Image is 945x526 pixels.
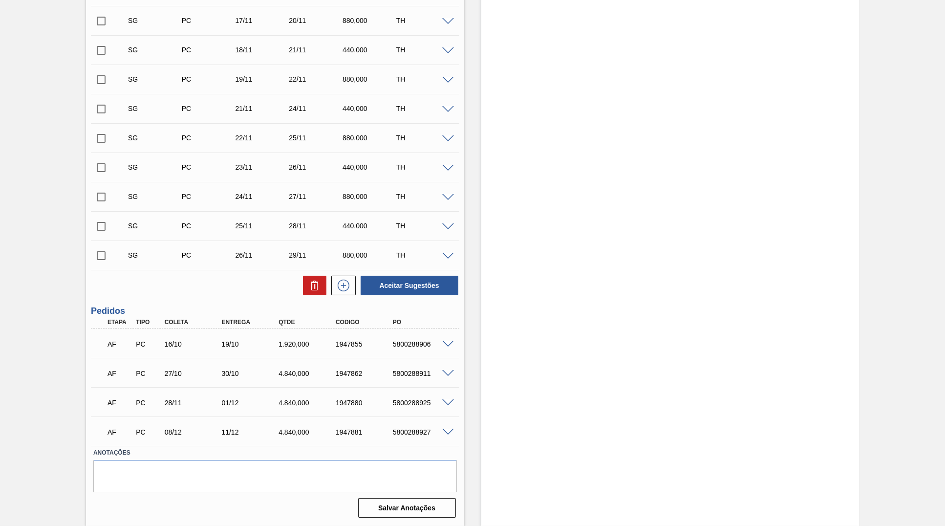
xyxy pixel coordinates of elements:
[107,340,132,348] p: AF
[394,46,454,54] div: TH
[394,251,454,259] div: TH
[286,193,346,200] div: 27/11/2025
[126,251,186,259] div: Sugestão Criada
[340,251,400,259] div: 880,000
[105,319,135,326] div: Etapa
[394,75,454,83] div: TH
[233,17,293,24] div: 17/11/2025
[233,134,293,142] div: 22/11/2025
[126,105,186,112] div: Sugestão Criada
[286,17,346,24] div: 20/11/2025
[219,370,283,377] div: 30/10/2025
[394,193,454,200] div: TH
[126,134,186,142] div: Sugestão Criada
[233,46,293,54] div: 18/11/2025
[394,163,454,171] div: TH
[340,46,400,54] div: 440,000
[390,399,454,407] div: 5800288925
[219,319,283,326] div: Entrega
[91,306,459,316] h3: Pedidos
[126,46,186,54] div: Sugestão Criada
[233,75,293,83] div: 19/11/2025
[390,428,454,436] div: 5800288927
[394,105,454,112] div: TH
[340,193,400,200] div: 880,000
[179,193,239,200] div: Pedido de Compra
[333,319,397,326] div: Código
[133,399,163,407] div: Pedido de Compra
[340,105,400,112] div: 440,000
[333,370,397,377] div: 1947862
[390,319,454,326] div: PO
[233,105,293,112] div: 21/11/2025
[162,399,226,407] div: 28/11/2025
[179,46,239,54] div: Pedido de Compra
[286,251,346,259] div: 29/11/2025
[286,105,346,112] div: 24/11/2025
[179,134,239,142] div: Pedido de Compra
[333,399,397,407] div: 1947880
[219,399,283,407] div: 01/12/2025
[340,134,400,142] div: 880,000
[358,498,456,518] button: Salvar Anotações
[276,340,340,348] div: 1.920,000
[126,163,186,171] div: Sugestão Criada
[340,163,400,171] div: 440,000
[133,428,163,436] div: Pedido de Compra
[233,222,293,230] div: 25/11/2025
[394,134,454,142] div: TH
[233,193,293,200] div: 24/11/2025
[356,275,459,296] div: Aceitar Sugestões
[286,134,346,142] div: 25/11/2025
[233,251,293,259] div: 26/11/2025
[107,428,132,436] p: AF
[105,392,135,414] div: Aguardando Faturamento
[390,340,454,348] div: 5800288906
[179,105,239,112] div: Pedido de Compra
[93,446,457,460] label: Anotações
[286,163,346,171] div: 26/11/2025
[394,17,454,24] div: TH
[126,193,186,200] div: Sugestão Criada
[219,428,283,436] div: 11/12/2025
[126,222,186,230] div: Sugestão Criada
[286,46,346,54] div: 21/11/2025
[162,370,226,377] div: 27/10/2025
[326,276,356,295] div: Nova sugestão
[233,163,293,171] div: 23/11/2025
[126,17,186,24] div: Sugestão Criada
[340,17,400,24] div: 880,000
[276,428,340,436] div: 4.840,000
[340,75,400,83] div: 880,000
[133,319,163,326] div: Tipo
[179,251,239,259] div: Pedido de Compra
[179,75,239,83] div: Pedido de Compra
[107,370,132,377] p: AF
[162,340,226,348] div: 16/10/2025
[105,421,135,443] div: Aguardando Faturamento
[179,163,239,171] div: Pedido de Compra
[133,340,163,348] div: Pedido de Compra
[162,428,226,436] div: 08/12/2025
[394,222,454,230] div: TH
[333,428,397,436] div: 1947881
[276,319,340,326] div: Qtde
[286,75,346,83] div: 22/11/2025
[179,17,239,24] div: Pedido de Compra
[298,276,326,295] div: Excluir Sugestões
[126,75,186,83] div: Sugestão Criada
[107,399,132,407] p: AF
[133,370,163,377] div: Pedido de Compra
[276,370,340,377] div: 4.840,000
[333,340,397,348] div: 1947855
[105,363,135,384] div: Aguardando Faturamento
[340,222,400,230] div: 440,000
[276,399,340,407] div: 4.840,000
[286,222,346,230] div: 28/11/2025
[105,333,135,355] div: Aguardando Faturamento
[390,370,454,377] div: 5800288911
[162,319,226,326] div: Coleta
[179,222,239,230] div: Pedido de Compra
[219,340,283,348] div: 19/10/2025
[361,276,458,295] button: Aceitar Sugestões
